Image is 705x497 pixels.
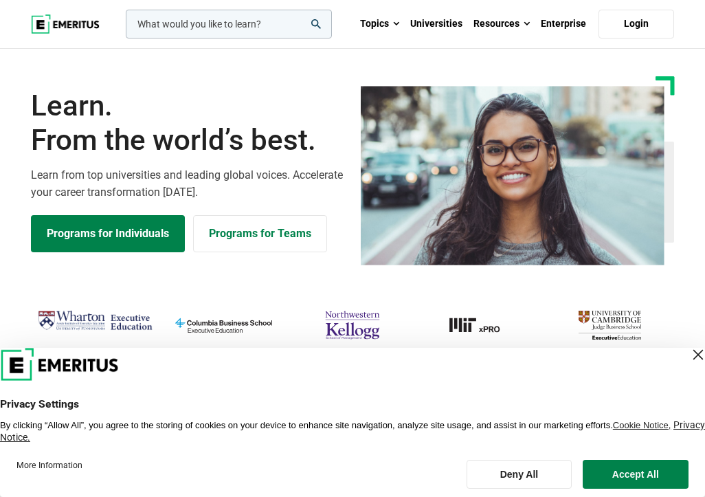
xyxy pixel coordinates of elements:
[166,307,281,344] img: columbia-business-school
[295,307,410,344] img: northwestern-kellogg
[31,123,344,157] span: From the world’s best.
[31,166,344,201] p: Learn from top universities and leading global voices. Accelerate your career transformation [DATE].
[193,215,327,252] a: Explore for Business
[126,10,332,38] input: woocommerce-product-search-field-0
[31,89,344,158] h1: Learn.
[31,215,185,252] a: Explore Programs
[38,307,153,335] img: Wharton Executive Education
[424,307,539,344] img: MIT xPRO
[424,307,539,344] a: MIT-xPRO
[361,86,664,265] img: Learn from the world's best
[552,307,667,344] img: cambridge-judge-business-school
[598,10,674,38] a: Login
